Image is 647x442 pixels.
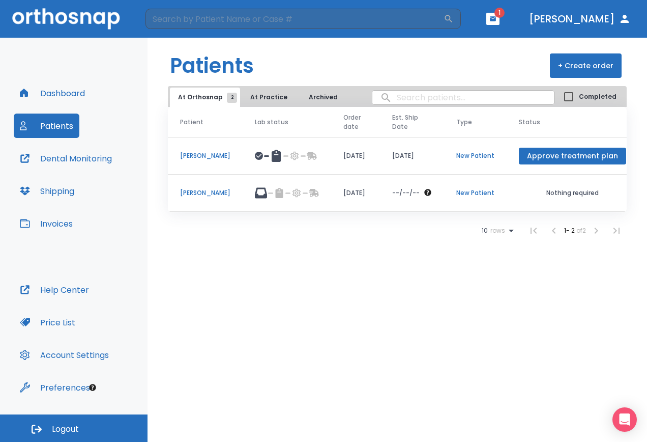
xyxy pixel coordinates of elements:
p: New Patient [456,151,494,160]
span: 1 [494,8,505,18]
p: [PERSON_NAME] [180,151,230,160]
button: [PERSON_NAME] [525,10,635,28]
div: The date will be available after approving treatment plan [392,188,432,198]
button: Approve treatment plan [519,148,626,164]
p: [PERSON_NAME] [180,188,230,198]
td: [DATE] [331,175,380,212]
span: Patient [180,118,203,127]
div: Open Intercom Messenger [612,407,637,432]
button: Archived [298,88,348,107]
span: 2 [227,93,237,103]
button: Preferences [14,375,96,400]
button: Shipping [14,179,80,203]
span: rows [488,227,505,234]
div: Tooltip anchor [88,383,97,392]
img: Orthosnap [12,8,120,29]
div: tabs [170,88,343,107]
button: Invoices [14,211,79,236]
p: --/--/-- [392,188,420,198]
input: Search by Patient Name or Case # [145,9,444,29]
span: 10 [482,227,488,234]
span: Completed [579,92,616,101]
h1: Patients [170,50,254,81]
p: New Patient [456,188,494,198]
span: At Orthosnap [178,93,232,102]
span: Type [456,118,472,127]
button: Help Center [14,278,95,302]
input: search [372,88,554,107]
span: Est. Ship Date [392,113,425,131]
span: Order date [343,113,361,131]
button: Dashboard [14,81,91,105]
span: Logout [52,424,79,435]
td: [DATE] [380,137,444,175]
span: Lab status [255,118,288,127]
button: + Create order [550,53,622,78]
p: Nothing required [519,188,626,198]
button: Account Settings [14,343,115,367]
button: Dental Monitoring [14,146,118,171]
button: At Practice [242,88,296,107]
button: Price List [14,310,81,335]
span: 1 - 2 [564,226,576,235]
td: [DATE] [331,137,380,175]
span: of 2 [576,226,586,235]
button: Patients [14,114,79,138]
span: Status [519,118,540,127]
